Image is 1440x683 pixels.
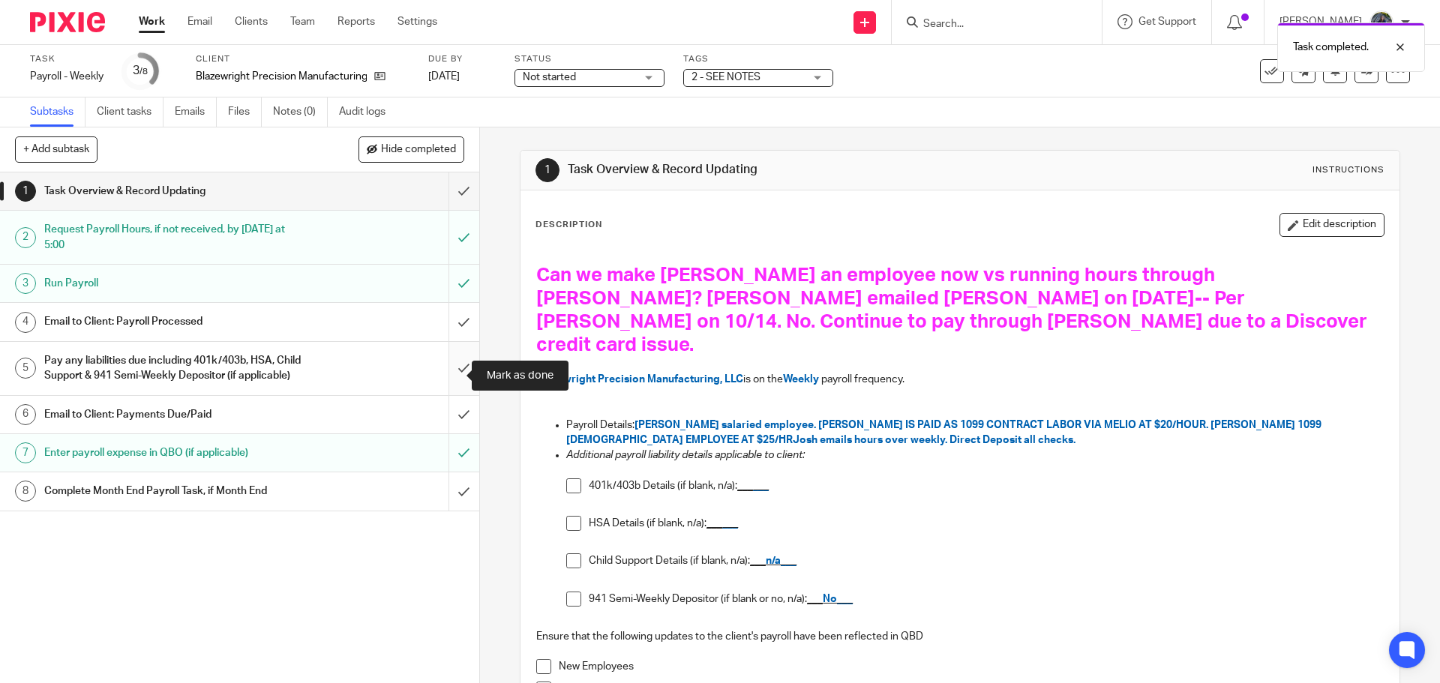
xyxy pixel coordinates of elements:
a: Email [187,14,212,29]
h1: Pay any liabilities due including 401k/403b, HSA, Child Support & 941 Semi-Weekly Depositor (if a... [44,349,304,388]
h1: Task Overview & Record Updating [568,162,992,178]
h1: Enter payroll expense in QBO (if applicable) [44,442,304,464]
h1: Task Overview & Record Updating [44,180,304,202]
span: n/a___ [766,556,796,566]
h1: Run Payroll [44,272,304,295]
small: /8 [139,67,148,76]
p: Child Support Details (if blank, n/a): [589,553,1383,568]
img: Pixie [30,12,105,32]
span: ___ [722,518,738,529]
span: 2 - SEE NOTES [691,72,760,82]
a: Clients [235,14,268,29]
p: Blazewright Precision Manufacturing, LLC [196,69,367,84]
u: ___ [737,481,753,491]
p: New Employees [559,659,1383,674]
div: Payroll - Weekly [30,69,103,84]
img: 20210918_184149%20(2).jpg [1369,10,1393,34]
h1: Request Payroll Hours, if not received, by [DATE] at 5:00 [44,218,304,256]
span: Blazewright Precision Manufacturing, LLC [536,374,743,385]
span: [PERSON_NAME] salaried employee. [PERSON_NAME] IS PAID AS 1099 CONTRACT LABOR VIA MELIO AT $20/HO... [566,420,1324,445]
span: Not started [523,72,576,82]
p: 941 Semi-Weekly Depositor (if blank or no, n/a): [589,592,1383,607]
span: Hide completed [381,144,456,156]
span: Weekly [783,374,819,385]
p: HSA Details (if blank, n/a): [589,516,1383,531]
u: ___ [807,594,823,604]
div: 8 [15,481,36,502]
p: Task completed. [1293,40,1369,55]
a: Emails [175,97,217,127]
label: Due by [428,53,496,65]
label: Status [514,53,664,65]
div: 1 [15,181,36,202]
p: Payroll Details: [566,418,1383,448]
div: 2 [15,227,36,248]
span: [DATE] [428,71,460,82]
a: Work [139,14,165,29]
label: Tags [683,53,833,65]
button: Hide completed [358,136,464,162]
div: Instructions [1312,164,1384,176]
span: ___ [753,481,769,491]
a: Files [228,97,262,127]
p: Description [535,219,602,231]
div: 3 [133,62,148,79]
a: Team [290,14,315,29]
span: No___ [823,594,853,604]
a: Notes (0) [273,97,328,127]
label: Task [30,53,103,65]
a: Audit logs [339,97,397,127]
h1: Complete Month End Payroll Task, if Month End [44,480,304,502]
button: + Add subtask [15,136,97,162]
div: 4 [15,312,36,333]
div: 3 [15,273,36,294]
h1: Email to Client: Payroll Processed [44,310,304,333]
span: Can we make [PERSON_NAME] an employee now vs running hours through [PERSON_NAME]? [PERSON_NAME] e... [536,265,1372,355]
a: Settings [397,14,437,29]
u: ___ [706,518,722,529]
em: Additional payroll liability details applicable to client: [566,450,805,460]
p: is on the payroll frequency. [536,372,1383,387]
p: Ensure that the following updates to the client's payroll have been reflected in QBD [536,629,1383,644]
label: Client [196,53,409,65]
button: Edit description [1279,213,1384,237]
div: 7 [15,442,36,463]
u: ___ [750,556,766,566]
a: Reports [337,14,375,29]
p: 401k/403b Details (if blank, n/a): [589,478,1383,493]
a: Subtasks [30,97,85,127]
div: 1 [535,158,559,182]
div: 6 [15,404,36,425]
h1: Email to Client: Payments Due/Paid [44,403,304,426]
div: 5 [15,358,36,379]
a: Client tasks [97,97,163,127]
